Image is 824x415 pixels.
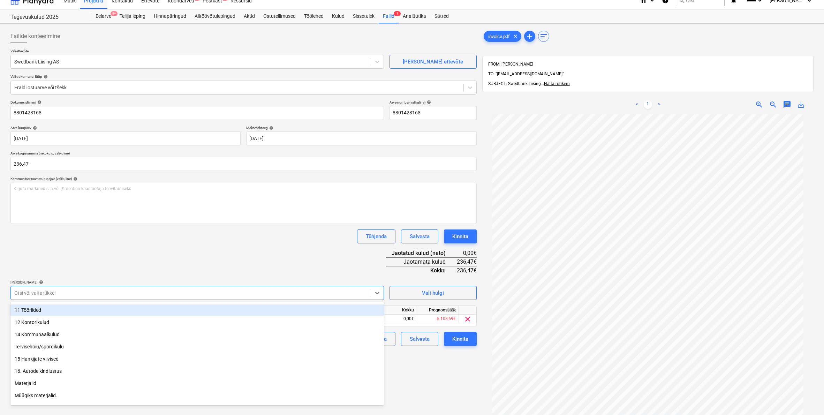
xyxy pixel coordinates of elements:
div: 0,00€ [375,315,417,323]
div: Arve number (valikuline) [390,100,477,105]
span: Näita rohkem [544,81,570,86]
button: Kinnita [444,229,477,243]
a: Analüütika [399,9,430,23]
span: add [526,32,534,40]
div: 11 Tööriided [10,304,384,316]
button: Vali hulgi [390,286,477,300]
a: Ostutellimused [259,9,300,23]
a: Aktid [240,9,259,23]
a: Page 1 is your current page [644,100,652,109]
a: Kulud [328,9,349,23]
div: 16. Autode kindlustus [10,365,384,377]
div: Failid [379,9,399,23]
span: FROM: [PERSON_NAME] [488,62,533,67]
div: Kinnita [452,334,468,344]
button: Salvesta [401,332,438,346]
div: Jaotatud kulud (neto) [386,249,457,257]
a: Hinnapäringud [150,9,190,23]
span: help [425,100,431,104]
span: help [268,126,273,130]
button: Kinnita [444,332,477,346]
span: SUBJECT: Swedbank Liising [488,81,541,86]
button: Tühjenda [357,229,395,243]
a: Next page [655,100,663,109]
div: 236,47€ [457,266,477,274]
input: Dokumendi nimi [10,106,384,120]
div: Tegevuskulud 2025 [10,14,83,21]
span: ... [541,81,570,86]
div: Kokku [386,266,457,274]
span: clear [463,315,472,323]
div: Eelarve [91,9,115,23]
div: Kinnita [452,232,468,241]
div: 12 Kontorikulud [10,317,384,328]
div: Salvesta [410,232,430,241]
span: 9+ [111,11,118,16]
input: Arve kuupäeva pole määratud. [10,131,241,145]
a: Tellija leping [115,9,150,23]
p: Vali ettevõte [10,49,384,55]
button: [PERSON_NAME] ettevõte [390,55,477,69]
span: help [42,75,48,79]
div: Kommentaar raamatupidajale (valikuline) [10,176,477,181]
div: Arve kuupäev [10,126,241,130]
input: Tähtaega pole määratud [246,131,476,145]
div: Salvesta [410,334,430,344]
div: Dokumendi nimi [10,100,384,105]
div: Prognoosijääk [417,306,459,315]
span: Failide konteerimine [10,32,60,40]
div: 14 Kommunaalkulud [10,329,384,340]
div: Müügiks materjalid. [10,390,384,401]
div: Jaotamata kulud [386,257,457,266]
div: 236,47€ [457,257,477,266]
a: Sissetulek [349,9,379,23]
span: help [38,280,43,284]
p: Arve kogusumma (netokulu, valikuline) [10,151,477,157]
div: Tühjenda [366,232,387,241]
span: TO: "[EMAIL_ADDRESS][DOMAIN_NAME]" [488,71,564,76]
div: Jäätmevedu- tehas [10,402,384,413]
div: 0,00€ [457,249,477,257]
div: Vali hulgi [422,288,444,297]
div: invoice.pdf [484,31,521,42]
a: Töölehed [300,9,328,23]
span: zoom_in [755,100,763,109]
div: Sätted [430,9,453,23]
div: Materjalid [10,378,384,389]
a: Alltöövõtulepingud [190,9,240,23]
div: Kokku [375,306,417,315]
div: [PERSON_NAME] ettevõte [403,57,463,66]
input: Arve number [390,106,477,120]
div: -5 108,69€ [417,315,459,323]
span: help [72,177,77,181]
a: Failid1 [379,9,399,23]
span: clear [511,32,520,40]
div: Vali dokumendi tüüp [10,74,477,79]
a: Eelarve9+ [91,9,115,23]
div: 15 Hankijate viivised [10,353,384,364]
input: Arve kogusumma (netokulu, valikuline) [10,157,477,171]
button: Salvesta [401,229,438,243]
span: zoom_out [769,100,777,109]
span: save_alt [797,100,805,109]
span: invoice.pdf [484,34,514,39]
span: sort [539,32,548,40]
div: Tervisehoiu/spordikulu [10,341,384,352]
